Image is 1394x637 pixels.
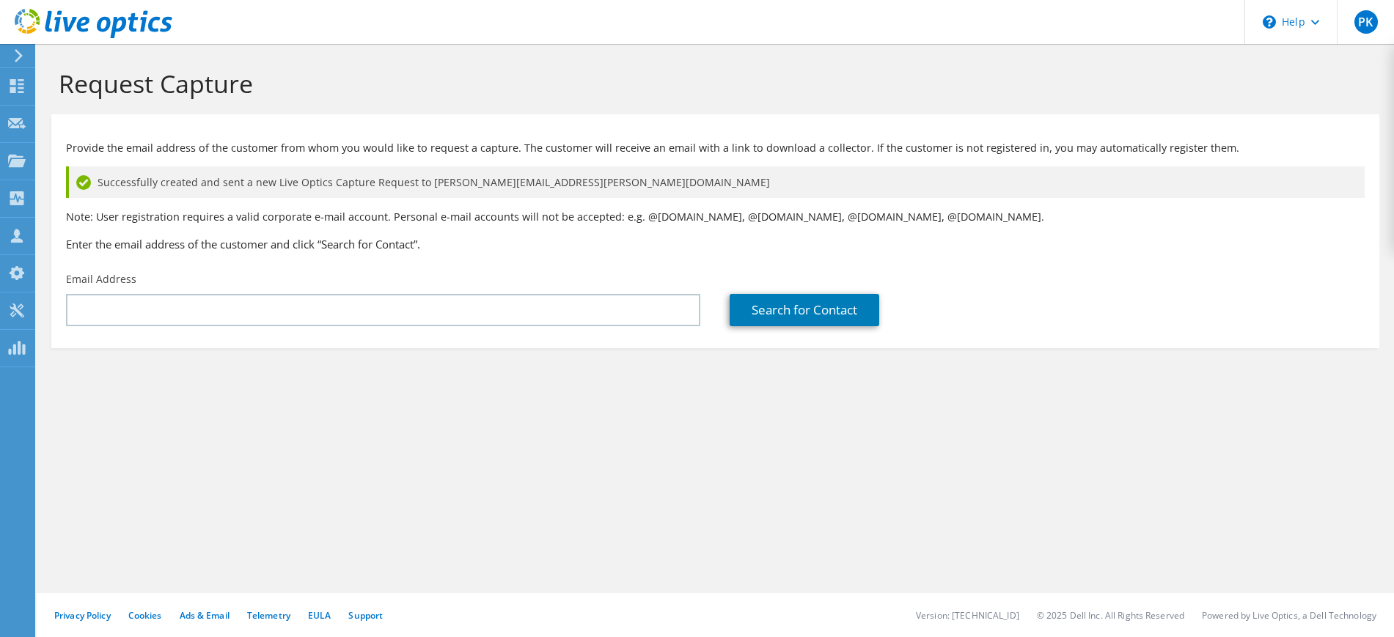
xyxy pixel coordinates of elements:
[916,609,1019,622] li: Version: [TECHNICAL_ID]
[54,609,111,622] a: Privacy Policy
[1037,609,1184,622] li: © 2025 Dell Inc. All Rights Reserved
[66,209,1365,225] p: Note: User registration requires a valid corporate e-mail account. Personal e-mail accounts will ...
[730,294,879,326] a: Search for Contact
[1263,15,1276,29] svg: \n
[247,609,290,622] a: Telemetry
[1354,10,1378,34] span: PK
[66,236,1365,252] h3: Enter the email address of the customer and click “Search for Contact”.
[98,174,770,191] span: Successfully created and sent a new Live Optics Capture Request to [PERSON_NAME][EMAIL_ADDRESS][P...
[66,272,136,287] label: Email Address
[128,609,162,622] a: Cookies
[180,609,230,622] a: Ads & Email
[59,68,1365,99] h1: Request Capture
[66,140,1365,156] p: Provide the email address of the customer from whom you would like to request a capture. The cust...
[348,609,383,622] a: Support
[308,609,331,622] a: EULA
[1202,609,1376,622] li: Powered by Live Optics, a Dell Technology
